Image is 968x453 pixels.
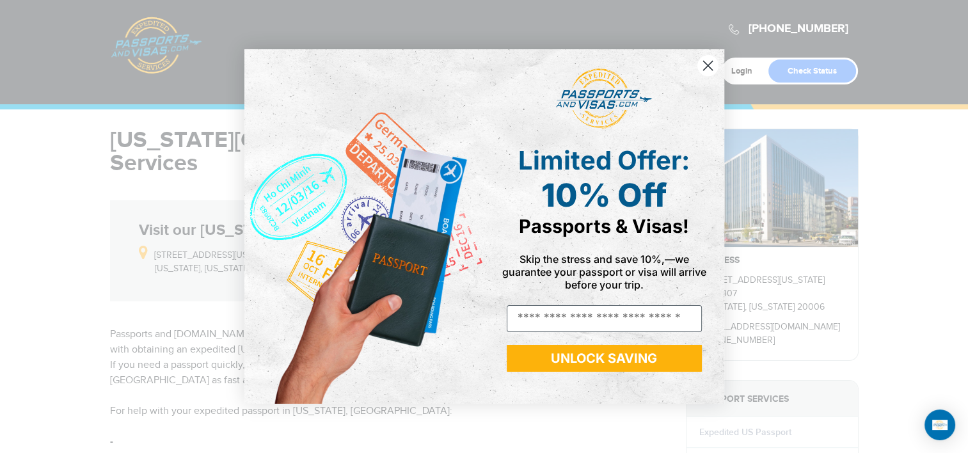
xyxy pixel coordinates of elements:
button: UNLOCK SAVING [507,345,702,372]
img: de9cda0d-0715-46ca-9a25-073762a91ba7.png [244,49,484,403]
img: passports and visas [556,68,652,129]
span: Limited Offer: [518,145,690,176]
span: 10% Off [541,176,667,214]
span: Passports & Visas! [519,215,689,237]
button: Close dialog [697,54,719,77]
span: Skip the stress and save 10%,—we guarantee your passport or visa will arrive before your trip. [502,253,706,291]
div: Open Intercom Messenger [924,409,955,440]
